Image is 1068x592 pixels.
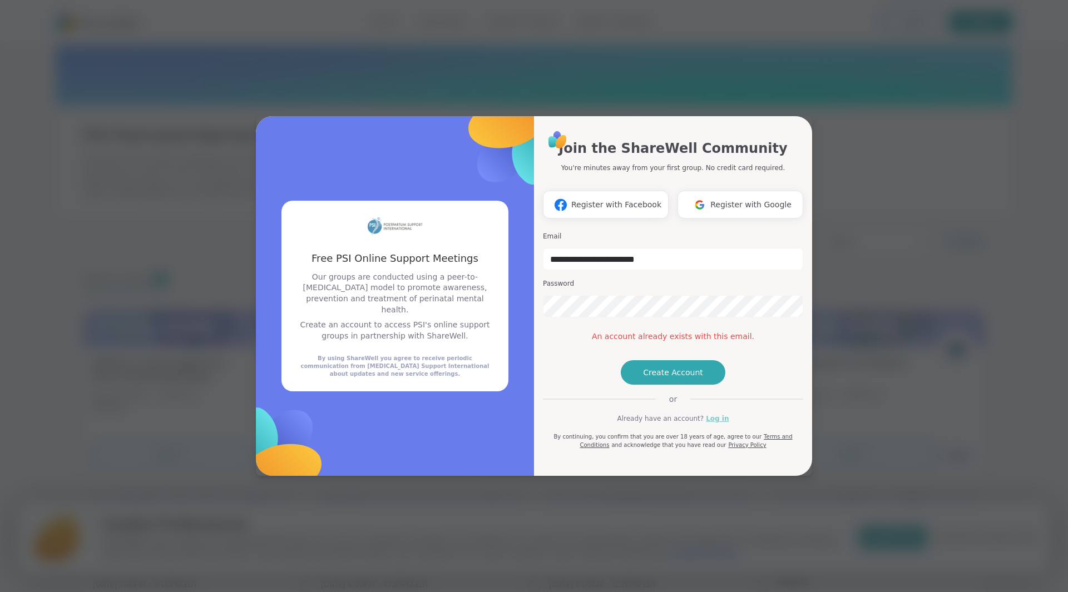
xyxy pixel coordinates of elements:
[643,367,703,378] span: Create Account
[295,355,495,378] div: By using ShareWell you agree to receive periodic communication from [MEDICAL_DATA] Support Intern...
[419,48,607,237] img: ShareWell Logomark
[710,199,792,211] span: Register with Google
[580,434,792,448] a: Terms and Conditions
[617,414,704,424] span: Already have an account?
[295,251,495,265] h3: Free PSI Online Support Meetings
[689,195,710,215] img: ShareWell Logomark
[295,320,495,341] p: Create an account to access PSI's online support groups in partnership with ShareWell.
[728,442,766,448] a: Privacy Policy
[543,191,669,218] button: Register with Facebook
[621,360,725,385] button: Create Account
[553,434,762,440] span: By continuing, you confirm that you are over 18 years of age, agree to our
[611,442,726,448] span: and acknowledge that you have read our
[571,199,661,211] span: Register with Facebook
[367,214,423,238] img: partner logo
[295,272,495,315] p: Our groups are conducted using a peer-to-[MEDICAL_DATA] model to promote awareness, prevention an...
[706,414,729,424] a: Log in
[656,394,690,405] span: or
[678,191,803,218] button: Register with Google
[543,232,803,241] h3: Email
[558,138,787,158] h1: Join the ShareWell Community
[550,195,571,215] img: ShareWell Logomark
[543,279,803,288] h3: Password
[543,331,803,342] div: An account already exists with this email.
[561,163,785,173] p: You're minutes away from your first group. No credit card required.
[183,355,372,544] img: ShareWell Logomark
[545,127,570,152] img: ShareWell Logo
